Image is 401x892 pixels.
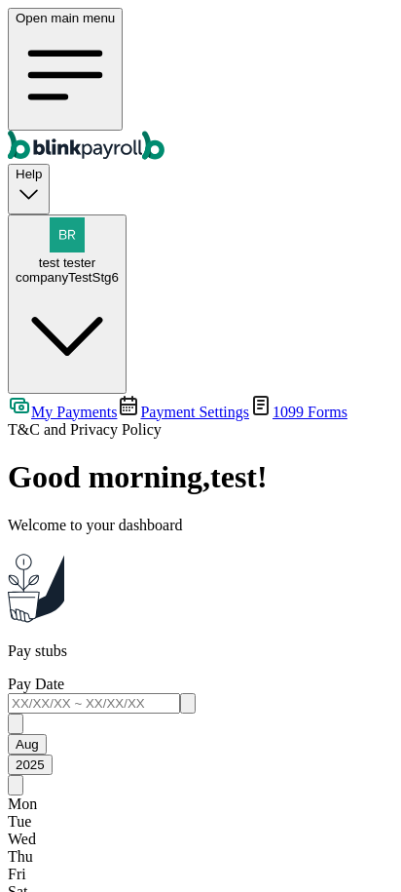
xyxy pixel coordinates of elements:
span: test tester [39,255,96,270]
span: and [8,421,162,438]
a: Payment Settings [117,404,249,420]
p: Pay stubs [8,642,393,660]
span: My Payments [31,404,117,420]
p: Welcome to your dashboard [8,517,393,534]
button: Help [8,164,50,213]
span: Payment Settings [140,404,249,420]
a: My Payments [8,404,117,420]
button: Aug [8,734,47,755]
span: Privacy Policy [70,421,162,438]
button: 2025 [8,755,53,775]
div: Thu [8,848,393,866]
span: Open main menu [16,11,115,25]
span: T&C [8,421,40,438]
img: Plant illustration [8,550,64,623]
input: XX/XX/XX ~ XX/XX/XX [8,693,180,714]
nav: Team Member Portal Sidebar [8,394,393,439]
button: test testercompanyTestStg6 [8,214,127,394]
span: Pay Date [8,676,64,692]
iframe: Chat Widget [304,798,401,892]
div: Tue [8,813,393,831]
div: Fri [8,866,393,883]
div: companyTestStg6 [16,270,119,285]
span: 1099 Forms [273,404,347,420]
a: 1099 Forms [249,404,347,420]
h1: Good morning , test ! [8,459,393,495]
div: Wed [8,831,393,848]
button: Open main menu [8,8,123,131]
span: Help [16,167,42,181]
nav: Global [8,8,393,164]
div: Mon [8,795,393,813]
